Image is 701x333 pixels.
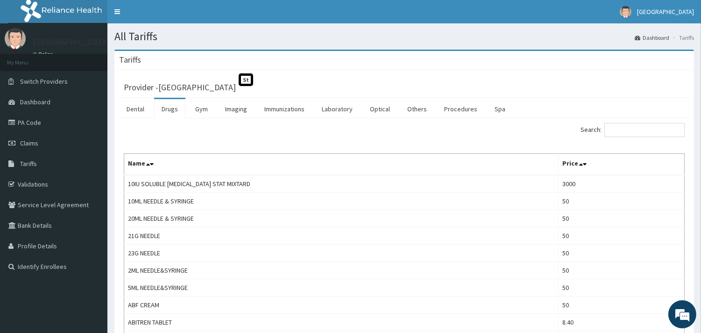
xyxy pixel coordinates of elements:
a: Optical [362,99,397,119]
td: 50 [559,193,685,210]
td: 10ML NEEDLE & SYRINGE [124,193,559,210]
td: ABF CREAM [124,297,559,314]
a: Drugs [154,99,185,119]
th: Price [559,154,685,175]
td: 50 [559,279,685,297]
span: St [239,73,253,86]
td: 2ML NEEDLE&SYRINGE [124,262,559,279]
a: Spa [487,99,513,119]
h3: Tariffs [119,56,141,64]
p: [GEOGRAPHIC_DATA] [33,38,110,46]
a: Immunizations [257,99,312,119]
td: 8.40 [559,314,685,331]
h3: Provider - [GEOGRAPHIC_DATA] [124,83,236,92]
a: Dashboard [635,34,669,42]
td: 50 [559,245,685,262]
td: 23G NEEDLE [124,245,559,262]
h1: All Tariffs [114,30,694,43]
td: 50 [559,227,685,245]
a: Gym [188,99,215,119]
span: Tariffs [20,159,37,168]
span: Claims [20,139,38,147]
td: 50 [559,262,685,279]
td: ABITREN TABLET [124,314,559,331]
a: Others [400,99,434,119]
td: 50 [559,297,685,314]
a: Procedures [437,99,485,119]
td: 50 [559,210,685,227]
input: Search: [604,123,685,137]
span: Switch Providers [20,77,68,86]
a: Dental [119,99,152,119]
td: 21G NEEDLE [124,227,559,245]
img: User Image [5,28,26,49]
td: 5ML NEEDLE&SYRINGE [124,279,559,297]
td: 3000 [559,175,685,193]
a: Laboratory [314,99,360,119]
th: Name [124,154,559,175]
a: Imaging [218,99,255,119]
td: 10IU SOLUBLE [MEDICAL_DATA] STAT MIXTARD [124,175,559,193]
label: Search: [581,123,685,137]
span: [GEOGRAPHIC_DATA] [637,7,694,16]
a: Online [33,51,55,58]
span: Dashboard [20,98,50,106]
td: 20ML NEEDLE & SYRINGE [124,210,559,227]
li: Tariffs [670,34,694,42]
img: User Image [620,6,631,18]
